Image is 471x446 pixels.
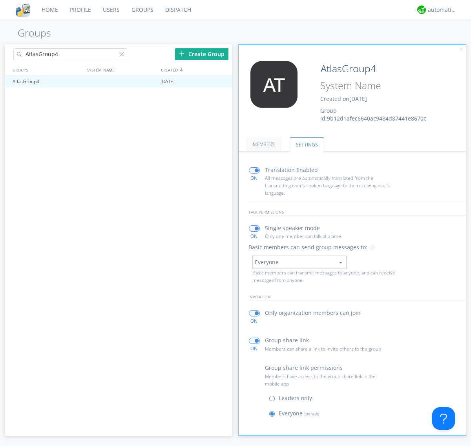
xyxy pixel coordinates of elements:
div: ON [245,318,263,324]
iframe: Toggle Customer Support [432,407,455,430]
img: 373638.png [245,61,303,108]
p: Only one member can talk at a time. [265,232,391,240]
p: Basic members can transmit messages to anyone, and can receive messages from anyone. [252,269,399,284]
img: d2d01cd9b4174d08988066c6d424eccd [417,5,426,14]
p: Members have access to the group share link in the mobile app [265,373,391,388]
p: talk permissions [248,209,466,216]
div: GROUPS [11,64,83,75]
img: plus.svg [179,51,184,57]
p: Group share link [265,336,309,345]
button: Everyone [252,256,347,269]
p: All messages are automatically translated from the transmitting user’s spoken language to the rec... [265,174,391,197]
p: Everyone [279,409,319,418]
input: Group Name [318,61,444,77]
a: AtlasGroup4[DATE] [5,76,232,88]
div: CREATED [159,64,233,75]
div: Create Group [175,48,228,60]
p: Group share link permissions [265,364,343,372]
div: AtlasGroup4 [11,76,84,88]
span: Group Id: 9b12d1afec6640ac9484d87441e8670c [320,107,426,122]
span: [DATE] [161,76,175,88]
p: Only organization members can join [265,309,361,317]
a: SETTINGS [290,137,324,152]
input: Search groups [13,48,127,60]
p: invitation [248,294,466,300]
p: Translation Enabled [265,166,318,174]
span: Created on [320,95,367,102]
div: automation+atlas [428,6,457,14]
img: cddb5a64eb264b2086981ab96f4c1ba7 [16,3,30,17]
div: ON [245,175,263,181]
img: cancel.svg [458,47,464,52]
p: Leaders only [279,394,312,402]
div: ON [245,345,263,352]
p: Basic members can send group messages to: [248,243,367,252]
p: Members can share a link to invite others to the group [265,345,391,353]
p: Single speaker mode [265,224,320,232]
div: ON [245,233,263,239]
div: SYSTEM_NAME [85,64,159,75]
span: [DATE] [349,95,367,102]
input: System Name [318,78,444,93]
a: MEMBERS [246,137,281,151]
span: (default) [303,411,319,417]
